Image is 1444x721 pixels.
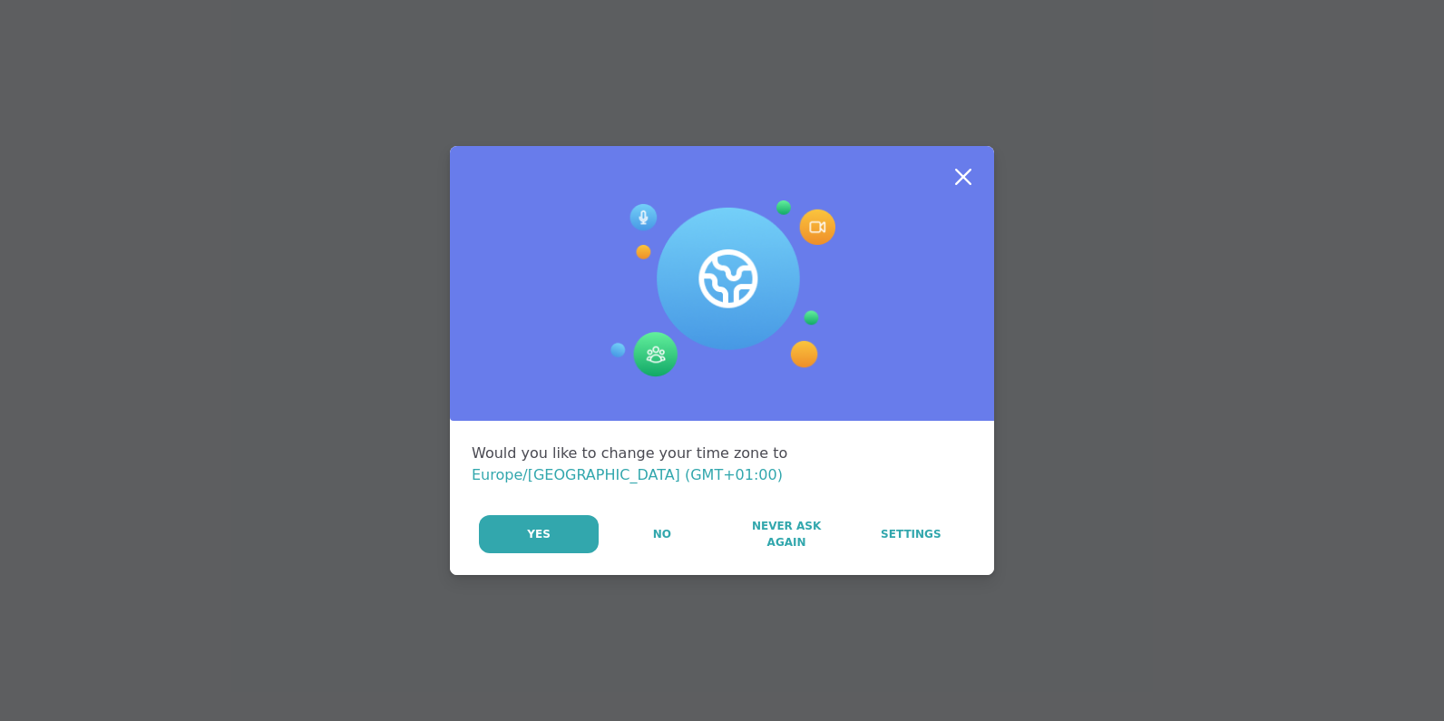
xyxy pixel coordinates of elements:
[479,515,599,553] button: Yes
[881,526,942,542] span: Settings
[609,200,835,378] img: Session Experience
[527,526,551,542] span: Yes
[725,515,847,553] button: Never Ask Again
[850,515,972,553] a: Settings
[653,526,671,542] span: No
[472,443,972,486] div: Would you like to change your time zone to
[472,466,783,483] span: Europe/[GEOGRAPHIC_DATA] (GMT+01:00)
[734,518,838,550] span: Never Ask Again
[600,515,723,553] button: No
